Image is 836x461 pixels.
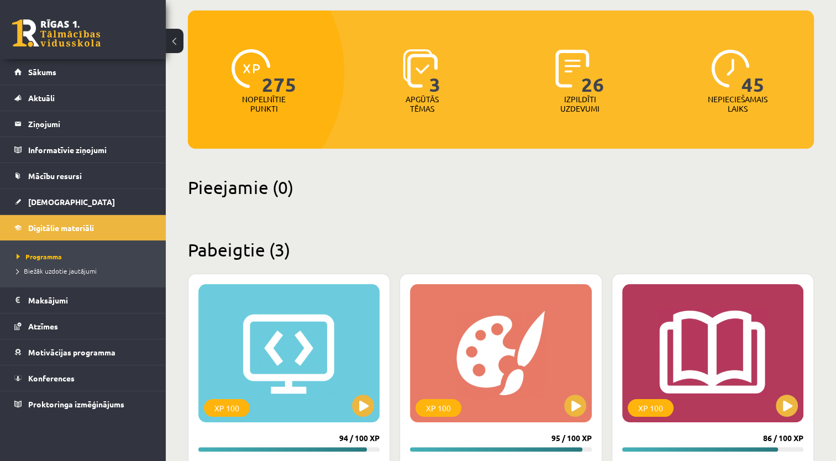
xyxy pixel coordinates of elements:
span: Programma [17,252,62,261]
a: [DEMOGRAPHIC_DATA] [14,189,152,214]
img: icon-xp-0682a9bc20223a9ccc6f5883a126b849a74cddfe5390d2b41b4391c66f2066e7.svg [232,49,270,88]
a: Konferences [14,365,152,391]
a: Programma [17,252,155,261]
span: Proktoringa izmēģinājums [28,399,124,409]
span: Atzīmes [28,321,58,331]
span: Biežāk uzdotie jautājumi [17,266,97,275]
legend: Ziņojumi [28,111,152,137]
p: Izpildīti uzdevumi [558,95,601,113]
a: Rīgas 1. Tālmācības vidusskola [12,19,101,47]
span: [DEMOGRAPHIC_DATA] [28,197,115,207]
legend: Maksājumi [28,287,152,313]
span: Mācību resursi [28,171,82,181]
span: Sākums [28,67,56,77]
div: XP 100 [204,399,250,417]
a: Digitālie materiāli [14,215,152,240]
span: 3 [429,49,441,95]
div: XP 100 [628,399,674,417]
h2: Pabeigtie (3) [188,239,814,260]
a: Aktuāli [14,85,152,111]
img: icon-learned-topics-4a711ccc23c960034f471b6e78daf4a3bad4a20eaf4de84257b87e66633f6470.svg [403,49,438,88]
a: Motivācijas programma [14,339,152,365]
p: Apgūtās tēmas [401,95,444,113]
p: Nopelnītie punkti [242,95,286,113]
a: Maksājumi [14,287,152,313]
span: 45 [742,49,765,95]
a: Informatīvie ziņojumi [14,137,152,163]
a: Sākums [14,59,152,85]
p: Nepieciešamais laiks [708,95,767,113]
legend: Informatīvie ziņojumi [28,137,152,163]
span: Aktuāli [28,93,55,103]
div: XP 100 [416,399,461,417]
a: Biežāk uzdotie jautājumi [17,266,155,276]
span: 275 [262,49,297,95]
img: icon-completed-tasks-ad58ae20a441b2904462921112bc710f1caf180af7a3daa7317a5a94f2d26646.svg [555,49,590,88]
span: 26 [581,49,604,95]
a: Proktoringa izmēģinājums [14,391,152,417]
a: Atzīmes [14,313,152,339]
h2: Pieejamie (0) [188,176,814,198]
a: Mācību resursi [14,163,152,188]
a: Ziņojumi [14,111,152,137]
span: Konferences [28,373,75,383]
span: Digitālie materiāli [28,223,94,233]
img: icon-clock-7be60019b62300814b6bd22b8e044499b485619524d84068768e800edab66f18.svg [711,49,750,88]
span: Motivācijas programma [28,347,115,357]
